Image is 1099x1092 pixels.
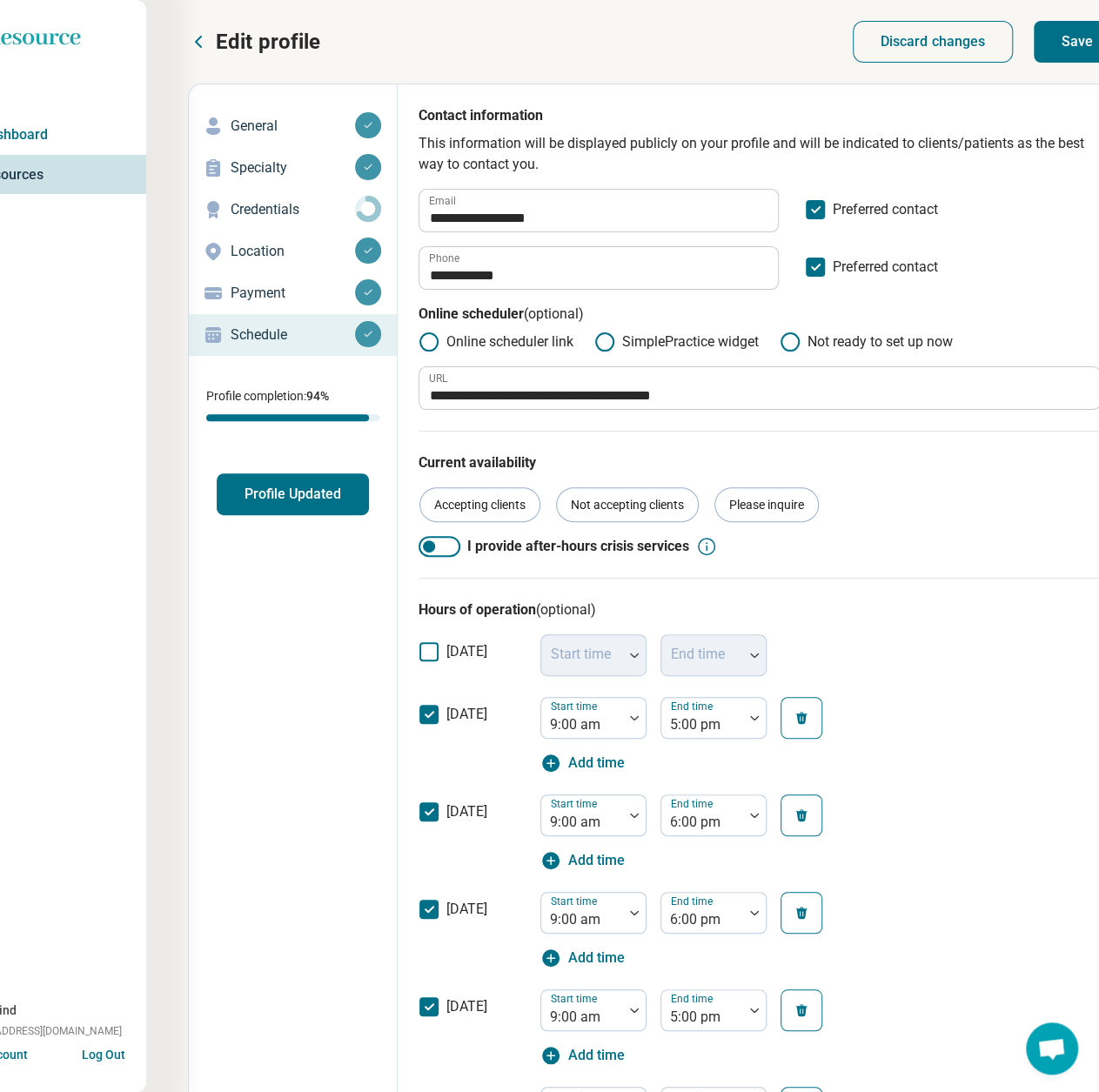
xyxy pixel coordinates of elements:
a: Schedule [189,314,397,356]
a: Credentials [189,189,397,231]
a: General [189,105,397,147]
div: Please inquire [714,487,819,522]
button: Add time [540,753,625,774]
p: Specialty [231,157,355,178]
span: (optional) [536,601,596,618]
label: Email [429,196,456,206]
button: Add time [540,948,625,968]
label: End time [671,992,716,1004]
button: Add time [540,1045,625,1066]
p: This information will be displayed publicly on your profile and will be indicated to clients/pati... [419,133,1099,175]
span: I provide after-hours crisis services [467,536,689,557]
div: Profile completion: [189,377,397,432]
label: Start time [551,992,600,1004]
div: Profile completion [206,414,379,421]
div: Accepting clients [419,487,540,522]
p: Schedule [231,325,355,345]
span: Preferred contact [833,199,938,232]
button: Add time [540,850,625,871]
label: Start time [551,700,600,712]
p: General [231,116,355,137]
span: Add time [568,948,625,968]
p: Credentials [231,199,355,220]
span: [DATE] [446,901,487,917]
p: Online scheduler [419,304,1099,332]
button: Profile Updated [217,473,369,515]
span: 94 % [306,389,329,403]
span: [DATE] [446,643,487,660]
span: [DATE] [446,706,487,722]
div: Open chat [1026,1022,1078,1075]
div: Not accepting clients [556,487,699,522]
a: Payment [189,272,397,314]
label: SimplePractice widget [594,332,759,352]
a: Location [189,231,397,272]
span: (optional) [524,305,584,322]
label: Not ready to set up now [780,332,953,352]
span: Add time [568,1045,625,1066]
label: Online scheduler link [419,332,573,352]
p: Location [231,241,355,262]
span: Preferred contact [833,257,938,290]
p: Edit profile [216,28,320,56]
label: Start time [551,797,600,809]
label: Phone [429,253,459,264]
span: Add time [568,753,625,774]
span: [DATE] [446,803,487,820]
label: End time [671,894,716,907]
h3: Hours of operation [419,600,1099,620]
p: Payment [231,283,355,304]
a: Specialty [189,147,397,189]
p: Current availability [419,452,1099,473]
label: URL [429,373,447,384]
label: Start time [551,894,600,907]
label: End time [671,797,716,809]
button: Log Out [82,1046,125,1060]
span: [DATE] [446,998,487,1015]
button: Discard changes [853,21,1014,63]
p: Contact information [419,105,1099,133]
span: Add time [568,850,625,871]
label: End time [671,700,716,712]
button: Edit profile [188,28,320,56]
